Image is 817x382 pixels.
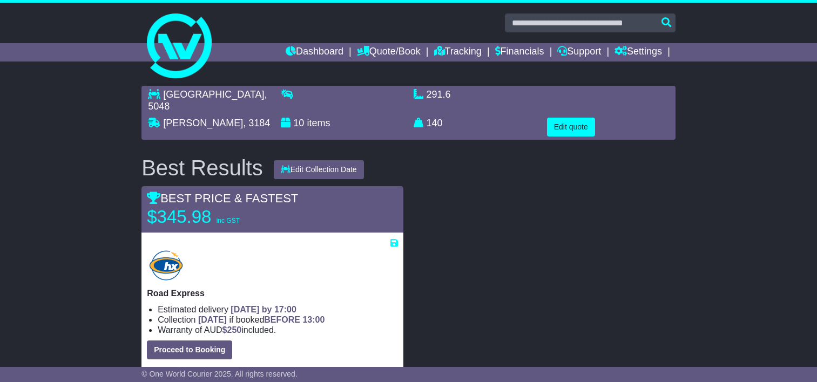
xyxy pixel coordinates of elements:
a: Quote/Book [357,43,421,62]
img: Hunter Express: Road Express [147,248,185,283]
li: Warranty of AUD included. [158,325,397,335]
span: BEFORE [264,315,300,324]
span: $ [222,325,242,335]
button: Edit Collection Date [274,160,364,179]
button: Edit quote [547,118,595,137]
span: [DATE] by 17:00 [231,305,296,314]
span: , 5048 [148,89,267,112]
span: inc GST [217,217,240,224]
a: Dashboard [286,43,343,62]
span: 291.6 [427,89,451,100]
span: © One World Courier 2025. All rights reserved. [141,370,298,378]
a: Settings [615,43,662,62]
span: BEST PRICE & FASTEST [147,192,298,205]
a: Support [557,43,601,62]
a: Financials [495,43,544,62]
button: Proceed to Booking [147,340,232,359]
span: [PERSON_NAME] [163,118,243,128]
span: 140 [427,118,443,128]
span: [GEOGRAPHIC_DATA] [163,89,264,100]
span: items [307,118,330,128]
span: 10 [293,118,304,128]
a: Tracking [434,43,482,62]
li: Estimated delivery [158,304,397,315]
span: [DATE] [198,315,227,324]
li: Collection [158,315,397,325]
span: if booked [198,315,325,324]
span: 250 [227,325,242,335]
span: 13:00 [302,315,325,324]
p: Road Express [147,288,397,298]
span: , 3184 [243,118,270,128]
p: $345.98 [147,206,282,228]
div: Best Results [136,156,268,180]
